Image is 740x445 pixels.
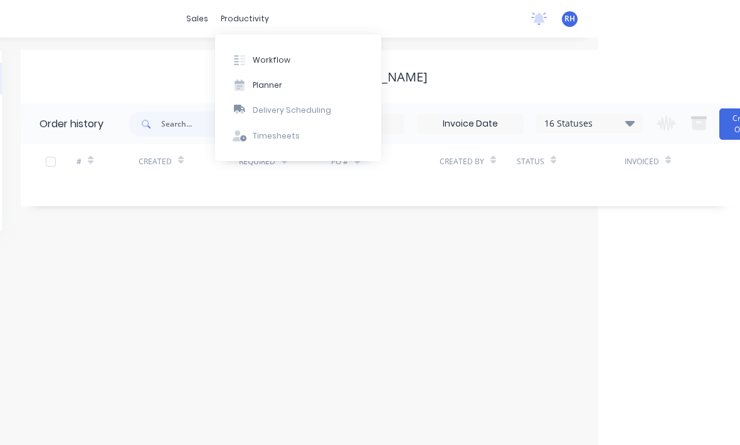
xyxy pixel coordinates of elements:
div: Status [517,144,625,179]
div: Timesheets [253,130,300,142]
div: PO # [331,144,439,179]
div: sales [180,9,214,28]
div: Delivery Scheduling [253,105,331,116]
button: Delivery Scheduling [215,98,381,123]
div: Created By [440,144,517,179]
div: Invoiced [625,144,686,179]
div: Created By [440,156,484,167]
input: Search... [161,112,285,137]
button: Workflow [215,47,381,72]
input: Invoice Date [418,115,523,133]
div: Planner [253,80,282,91]
div: # [77,156,82,167]
div: Invoiced [625,156,659,167]
div: Order history [40,117,103,132]
div: 16 Statuses [537,117,642,130]
span: RH [564,13,575,24]
button: Timesheets [215,123,381,149]
div: # [77,144,138,179]
button: Planner [215,73,381,98]
div: Created [139,156,172,167]
div: Workflow [253,55,290,66]
div: Created [139,144,239,179]
div: productivity [214,9,275,28]
div: Status [517,156,544,167]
